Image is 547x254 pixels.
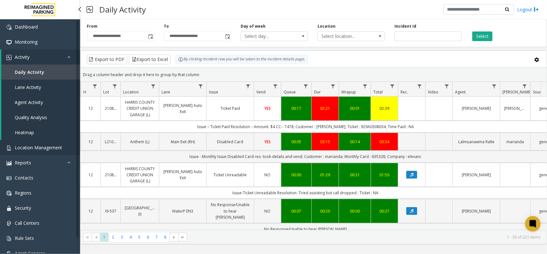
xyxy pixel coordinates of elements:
a: 00:01 [343,105,367,111]
a: 00:17 [285,105,308,111]
img: 'icon' [6,206,12,211]
span: Page 5 [135,233,144,241]
a: 00:05 [285,139,308,145]
span: Security [15,205,31,211]
span: Quality Analysis [15,114,47,120]
span: Total [373,89,383,95]
div: 03:34 [375,139,394,145]
a: 00:27 [375,208,394,214]
span: Agent Activity [15,99,43,105]
a: Dur Filter Menu [329,82,337,91]
a: [PERSON_NAME] Auto Exit [163,102,203,115]
div: 00:00 [285,172,308,178]
a: 02:39 [375,105,394,111]
span: Lot [103,89,109,95]
img: infoIcon.svg [178,57,183,62]
a: L21086500 [105,139,117,145]
span: Wrapup [341,89,356,95]
a: Video Filter Menu [443,82,451,91]
span: Go to the next page [170,233,178,242]
a: Parker Filter Menu [520,82,529,91]
a: 00:07 [285,208,308,214]
span: Toggle popup [147,32,154,41]
button: Select [472,31,493,41]
a: NO [258,172,277,178]
a: NO [258,208,277,214]
a: HARRIS COUNTY CREDIT UNION GARAGE (L) [125,166,155,184]
span: Issue [209,89,218,95]
img: 'icon' [6,221,12,226]
a: Lane Activity [1,80,80,95]
span: Queue [284,89,296,95]
span: H [83,89,86,95]
span: Page 4 [126,233,135,241]
span: Page 7 [152,233,161,241]
a: I9-537 [105,208,117,214]
span: Lane [162,89,170,95]
a: 12 [85,208,97,214]
span: NO [265,208,271,214]
span: Page 2 [109,233,117,241]
span: Page 1 [100,233,109,241]
a: 12 [85,105,97,111]
a: [PERSON_NAME] [504,105,526,111]
span: Call Centers [15,220,39,226]
span: NO [265,172,271,178]
span: Regions [15,190,31,196]
span: Dashboard [15,24,38,30]
span: Location Management [15,145,62,151]
a: Agent Activity [1,95,80,110]
a: 00:21 [343,172,367,178]
h3: Daily Activity [96,2,149,17]
label: Location [318,23,336,29]
div: Drag a column header and drop it here to group by that column [80,69,547,80]
div: 02:21 [316,105,335,111]
a: Lalmuanawma Ralte [457,139,496,145]
span: Page 6 [144,233,152,241]
a: Heatmap [1,125,80,140]
a: Rec. Filter Menu [415,82,424,91]
div: Data table [80,82,547,230]
span: Dur [314,89,321,95]
a: [GEOGRAPHIC_DATA] (I) [125,205,155,217]
a: YES [258,105,277,111]
span: Video [428,89,438,95]
span: Source [533,89,545,95]
label: Incident Id [394,23,416,29]
img: 'icon' [6,236,12,241]
a: 21086900 [105,105,117,111]
a: [PERSON_NAME] [457,172,496,178]
span: Go to the next page [171,235,177,240]
span: Activity [15,54,29,60]
a: No Response/Unable to hear [PERSON_NAME] [211,202,250,220]
a: 00:14 [343,139,367,145]
span: Select day... [241,32,294,41]
a: Total Filter Menu [388,82,397,91]
label: To [164,23,169,29]
a: WaterP EN3 [163,208,203,214]
button: Export to Excel [129,55,171,64]
img: 'icon' [6,55,12,60]
button: Export to PDF [87,55,127,64]
a: Main Exit (RH) [163,139,203,145]
span: Toggle popup [224,32,231,41]
img: 'icon' [6,176,12,181]
span: Location [123,89,139,95]
a: Lane Filter Menu [196,82,205,91]
a: Activity [1,49,80,65]
img: 'icon' [6,25,12,30]
span: YES [264,139,271,145]
a: 03:15 [316,139,335,145]
span: Lane Activity [15,84,41,90]
a: H Filter Menu [91,82,99,91]
span: Page 8 [161,233,170,241]
span: Go to the last page [180,235,185,240]
a: Disabled Card [211,139,250,145]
